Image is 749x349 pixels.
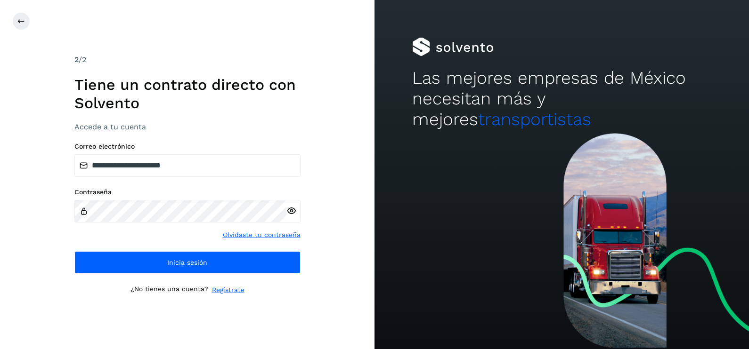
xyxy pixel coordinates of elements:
a: Olvidaste tu contraseña [223,230,301,240]
label: Correo electrónico [74,143,301,151]
span: Inicia sesión [167,259,207,266]
span: 2 [74,55,79,64]
a: Regístrate [212,285,244,295]
h1: Tiene un contrato directo con Solvento [74,76,301,112]
div: /2 [74,54,301,65]
p: ¿No tienes una cuenta? [130,285,208,295]
h2: Las mejores empresas de México necesitan más y mejores [412,68,712,130]
span: transportistas [478,109,591,129]
label: Contraseña [74,188,301,196]
button: Inicia sesión [74,251,301,274]
h3: Accede a tu cuenta [74,122,301,131]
